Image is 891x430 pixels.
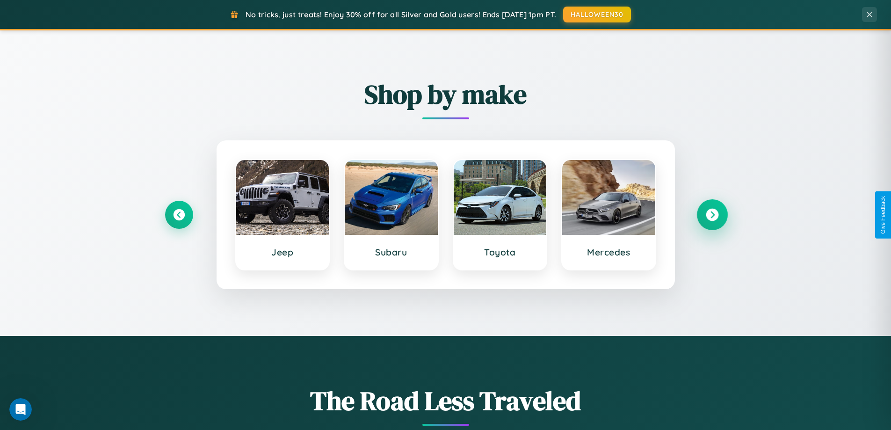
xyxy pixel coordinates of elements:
[246,10,556,19] span: No tricks, just treats! Enjoy 30% off for all Silver and Gold users! Ends [DATE] 1pm PT.
[165,383,726,419] h1: The Road Less Traveled
[246,247,320,258] h3: Jeep
[9,398,32,421] iframe: Intercom live chat
[165,76,726,112] h2: Shop by make
[572,247,646,258] h3: Mercedes
[880,196,886,234] div: Give Feedback
[463,247,537,258] h3: Toyota
[354,247,428,258] h3: Subaru
[563,7,631,22] button: HALLOWEEN30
